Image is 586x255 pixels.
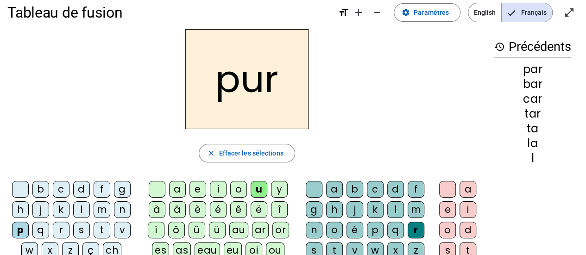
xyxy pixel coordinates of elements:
[368,3,386,22] button: Diminuer la taille de la police
[564,7,575,18] mat-icon: open_in_full
[94,222,110,238] div: t
[210,201,227,218] div: é
[349,3,368,22] button: Augmenter la taille de la police
[402,8,410,17] mat-icon: settings
[94,201,110,218] div: m
[114,201,131,218] div: n
[326,201,343,218] div: h
[251,181,267,198] div: u
[219,148,283,159] span: Effacer les sélections
[306,222,322,238] div: n
[230,181,247,198] div: o
[367,222,384,238] div: p
[347,222,363,238] div: é
[326,222,343,238] div: o
[53,201,69,218] div: k
[347,201,363,218] div: j
[185,29,309,129] h2: pur
[494,153,571,164] div: l
[439,222,456,238] div: o
[502,3,552,22] span: Français
[439,201,456,218] div: e
[494,79,571,90] div: bar
[252,222,269,238] div: ar
[367,201,384,218] div: k
[32,222,49,238] div: q
[271,201,288,218] div: î
[494,37,571,57] h3: Précédents
[408,222,424,238] div: r
[271,181,288,198] div: y
[408,181,424,198] div: f
[73,222,90,238] div: s
[306,201,322,218] div: g
[189,201,206,218] div: è
[169,201,186,218] div: â
[53,222,69,238] div: r
[148,222,164,238] div: ï
[338,7,349,18] mat-icon: format_size
[387,222,404,238] div: q
[460,222,476,238] div: d
[460,201,476,218] div: i
[560,3,579,22] button: Entrer en plein écran
[199,144,295,162] button: Effacer les sélections
[73,201,90,218] div: l
[12,201,29,218] div: h
[230,201,247,218] div: ê
[494,108,571,119] div: tar
[414,7,449,18] span: Paramètres
[251,201,267,218] div: ë
[494,123,571,134] div: ta
[207,149,215,157] mat-icon: close
[372,7,383,18] mat-icon: remove
[12,222,29,238] div: p
[53,181,69,198] div: c
[189,222,205,238] div: û
[494,41,505,52] mat-icon: history
[460,181,476,198] div: a
[408,201,424,218] div: m
[353,7,364,18] mat-icon: add
[494,64,571,75] div: par
[210,181,227,198] div: i
[326,181,343,198] div: a
[114,222,131,238] div: v
[367,181,384,198] div: c
[394,3,460,22] button: Paramètres
[387,201,404,218] div: l
[73,181,90,198] div: d
[494,138,571,149] div: la
[168,222,185,238] div: ô
[468,3,553,22] mat-button-toggle-group: Language selection
[468,3,501,22] span: English
[94,181,110,198] div: f
[169,181,186,198] div: a
[272,222,289,238] div: or
[189,181,206,198] div: e
[494,93,571,105] div: car
[114,181,131,198] div: g
[387,181,404,198] div: d
[347,181,363,198] div: b
[149,201,165,218] div: à
[209,222,226,238] div: ü
[229,222,248,238] div: au
[32,201,49,218] div: j
[32,181,49,198] div: b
